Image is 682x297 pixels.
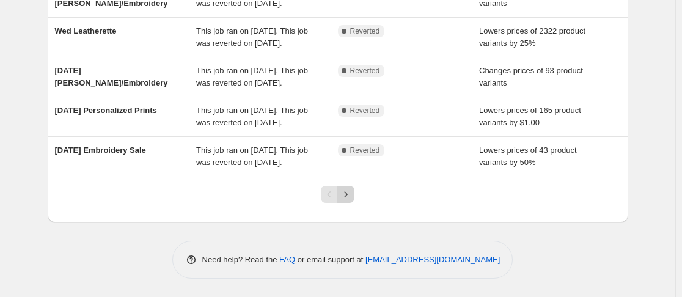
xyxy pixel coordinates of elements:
[295,255,365,264] span: or email support at
[350,66,380,76] span: Reverted
[55,66,168,87] span: [DATE] [PERSON_NAME]/Embroidery
[337,186,354,203] button: Next
[350,106,380,116] span: Reverted
[202,255,280,264] span: Need help? Read the
[479,26,585,48] span: Lowers prices of 2322 product variants by 25%
[196,106,308,127] span: This job ran on [DATE]. This job was reverted on [DATE].
[479,106,581,127] span: Lowers prices of 165 product variants by $1.00
[55,145,146,155] span: [DATE] Embroidery Sale
[55,26,117,35] span: Wed Leatherette
[479,145,577,167] span: Lowers prices of 43 product variants by 50%
[365,255,500,264] a: [EMAIL_ADDRESS][DOMAIN_NAME]
[350,26,380,36] span: Reverted
[350,145,380,155] span: Reverted
[196,145,308,167] span: This job ran on [DATE]. This job was reverted on [DATE].
[279,255,295,264] a: FAQ
[55,106,157,115] span: [DATE] Personalized Prints
[321,186,354,203] nav: Pagination
[196,66,308,87] span: This job ran on [DATE]. This job was reverted on [DATE].
[196,26,308,48] span: This job ran on [DATE]. This job was reverted on [DATE].
[479,66,583,87] span: Changes prices of 93 product variants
